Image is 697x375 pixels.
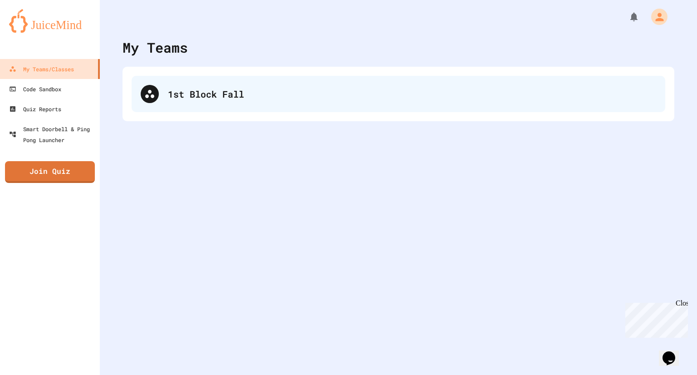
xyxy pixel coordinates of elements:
div: Chat with us now!Close [4,4,63,58]
div: 1st Block Fall [168,87,656,101]
div: My Notifications [612,9,642,25]
div: Smart Doorbell & Ping Pong Launcher [9,123,96,145]
iframe: chat widget [622,299,688,338]
img: logo-orange.svg [9,9,91,33]
div: 1st Block Fall [132,76,665,112]
div: My Teams [123,37,188,58]
iframe: chat widget [659,339,688,366]
div: Code Sandbox [9,84,61,94]
div: My Teams/Classes [9,64,74,74]
a: Join Quiz [5,161,95,183]
div: Quiz Reports [9,104,61,114]
div: My Account [642,6,670,27]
